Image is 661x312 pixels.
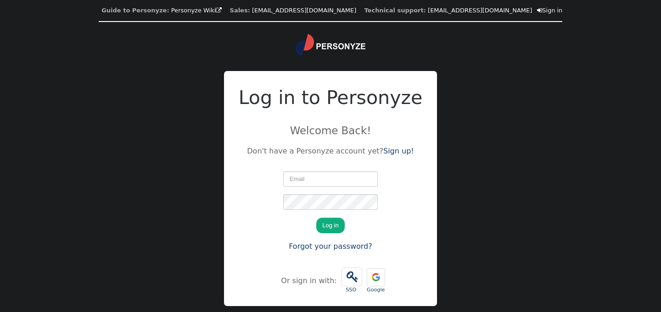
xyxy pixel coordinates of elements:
[283,171,378,187] input: Email
[239,146,423,157] p: Don't have a Personyze account yet?
[342,268,362,286] span: 
[537,7,562,14] a: Sign in
[364,263,387,299] a: Google
[316,218,344,233] button: Log in
[342,286,361,294] div: SSO
[428,7,532,14] a: [EMAIL_ADDRESS][DOMAIN_NAME]
[239,123,423,138] p: Welcome Back!
[537,7,542,13] span: 
[101,7,169,14] b: Guide to Personyze:
[367,286,385,294] div: Google
[171,7,222,14] a: Personyze Wiki
[364,7,426,14] b: Technical support:
[339,263,364,299] a:  SSO
[296,34,365,57] img: logo.svg
[216,7,222,13] span: 
[239,84,423,112] h2: Log in to Personyze
[230,7,250,14] b: Sales:
[281,275,339,286] div: Or sign in with:
[383,147,414,155] a: Sign up!
[289,242,372,251] a: Forgot your password?
[252,7,356,14] a: [EMAIL_ADDRESS][DOMAIN_NAME]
